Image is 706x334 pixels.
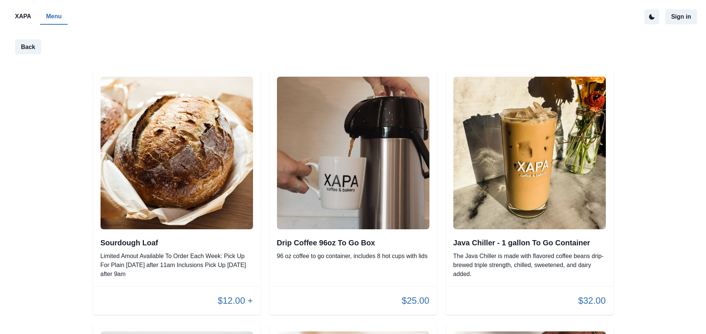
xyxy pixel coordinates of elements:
div: Drip Coffee 96oz To Go Box96 oz coffee to go container, includes 8 hot cups with lids$25.00 [269,69,437,315]
p: XAPA [15,12,31,21]
p: $25.00 [402,294,429,307]
h2: Java Chiller - 1 gallon To Go Container [453,238,606,247]
h2: Drip Coffee 96oz To Go Box [277,238,429,247]
img: original.jpeg [277,77,429,229]
img: original.jpeg [453,77,606,229]
button: Sign in [665,9,697,24]
p: $32.00 [578,294,605,307]
p: Limited Amout Available To Order Each Week: Pick Up For Plain [DATE] after 11am Inclusions Pick U... [101,252,253,279]
h2: Sourdough Loaf [101,238,253,247]
p: $12.00 + [218,294,253,307]
p: The Java Chiller is made with flavored coffee beans drip-brewed triple strength, chilled, sweeten... [453,252,606,279]
button: Back [15,39,41,54]
div: Sourdough LoafLimited Amout Available To Order Each Week: Pick Up For Plain [DATE] after 11am Inc... [93,69,260,315]
p: Menu [46,12,62,21]
div: Java Chiller - 1 gallon To Go ContainerThe Java Chiller is made with flavored coffee beans drip-b... [446,69,613,315]
p: 96 oz coffee to go container, includes 8 hot cups with lids [277,252,429,261]
img: original.jpeg [101,77,253,229]
button: active dark theme mode [644,9,659,24]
